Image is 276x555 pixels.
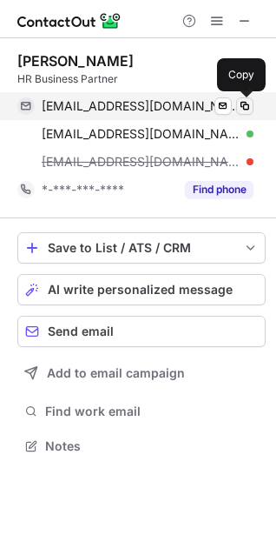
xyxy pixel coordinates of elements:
div: HR Business Partner [17,71,266,87]
span: Add to email campaign [47,366,185,380]
span: Send email [48,324,114,338]
div: [PERSON_NAME] [17,52,134,70]
button: save-profile-one-click [17,232,266,264]
img: ContactOut v5.3.10 [17,10,122,31]
span: [EMAIL_ADDRESS][DOMAIN_NAME] [42,154,240,170]
span: [EMAIL_ADDRESS][DOMAIN_NAME] [42,98,240,114]
button: AI write personalized message [17,274,266,305]
span: Find work email [45,404,259,419]
div: Save to List / ATS / CRM [48,241,235,255]
span: Notes [45,438,259,454]
span: [EMAIL_ADDRESS][DOMAIN_NAME] [42,126,240,142]
button: Notes [17,434,266,458]
button: Add to email campaign [17,358,266,389]
button: Reveal Button [185,181,253,198]
button: Find work email [17,399,266,424]
button: Send email [17,316,266,347]
span: AI write personalized message [48,283,233,297]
